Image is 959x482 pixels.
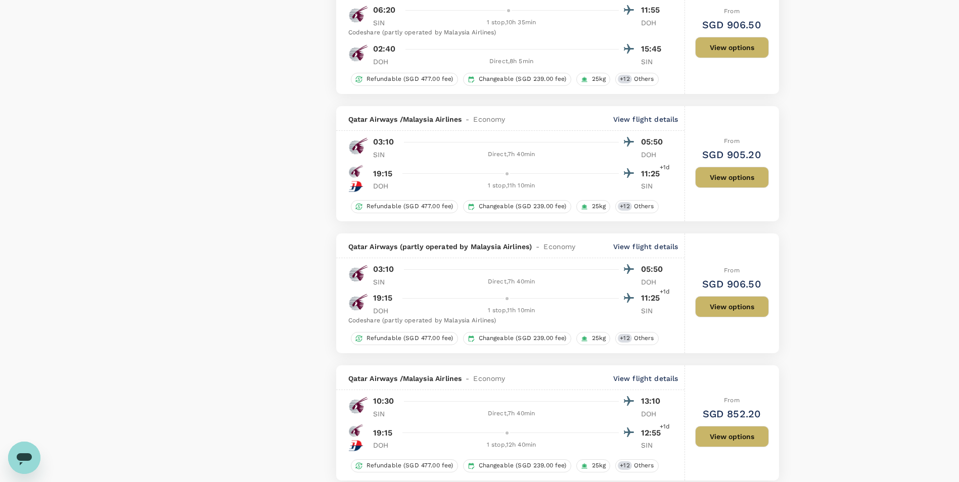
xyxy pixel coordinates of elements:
[641,57,666,67] p: SIN
[348,373,462,383] span: Qatar Airways / Malaysia Airlines
[641,136,666,148] p: 05:50
[660,163,670,173] span: +1d
[373,292,393,304] p: 19:15
[373,18,398,28] p: SIN
[348,164,363,179] img: QR
[373,263,394,275] p: 03:10
[404,306,619,316] div: 1 stop , 11h 10min
[613,242,678,252] p: View flight details
[702,276,761,292] h6: SGD 906.50
[588,461,610,470] span: 25kg
[615,200,658,213] div: +12Others
[473,373,505,383] span: Economy
[724,8,740,15] span: From
[362,75,458,83] span: Refundable (SGD 477.00 fee)
[618,334,631,343] span: + 12
[463,459,571,472] div: Changeable (SGD 239.00 fee)
[576,73,611,86] div: 25kg
[404,150,619,160] div: Direct , 7h 40min
[543,242,575,252] span: Economy
[641,168,666,180] p: 11:25
[404,181,619,191] div: 1 stop , 11h 10min
[532,242,543,252] span: -
[641,427,666,439] p: 12:55
[404,277,619,287] div: Direct , 7h 40min
[373,409,398,419] p: SIN
[348,43,369,63] img: QR
[695,167,769,188] button: View options
[660,287,670,297] span: +1d
[475,202,571,211] span: Changeable (SGD 239.00 fee)
[362,334,458,343] span: Refundable (SGD 477.00 fee)
[724,397,740,404] span: From
[615,459,658,472] div: +12Others
[641,263,666,275] p: 05:50
[348,242,532,252] span: Qatar Airways (partly operated by Malaysia Airlines)
[8,442,40,474] iframe: Button to launch messaging window
[351,73,458,86] div: Refundable (SGD 477.00 fee)
[348,263,369,283] img: QR
[373,277,398,287] p: SIN
[373,181,398,191] p: DOH
[463,200,571,213] div: Changeable (SGD 239.00 fee)
[641,292,666,304] p: 11:25
[348,28,666,38] div: Codeshare (partly operated by Malaysia Airlines)
[348,438,363,453] img: MH
[475,75,571,83] span: Changeable (SGD 239.00 fee)
[348,316,666,326] div: Codeshare (partly operated by Malaysia Airlines)
[695,426,769,447] button: View options
[473,114,505,124] span: Economy
[695,37,769,58] button: View options
[641,181,666,191] p: SIN
[373,136,394,148] p: 03:10
[630,75,658,83] span: Others
[373,57,398,67] p: DOH
[373,395,394,407] p: 10:30
[404,409,619,419] div: Direct , 7h 40min
[613,114,678,124] p: View flight details
[373,440,398,450] p: DOH
[588,75,610,83] span: 25kg
[475,334,571,343] span: Changeable (SGD 239.00 fee)
[630,202,658,211] span: Others
[373,427,393,439] p: 19:15
[462,373,473,383] span: -
[475,461,571,470] span: Changeable (SGD 239.00 fee)
[348,136,369,156] img: QR
[703,406,761,422] h6: SGD 852.20
[351,200,458,213] div: Refundable (SGD 477.00 fee)
[641,43,666,55] p: 15:45
[618,461,631,470] span: + 12
[348,4,369,24] img: QR
[724,267,740,274] span: From
[641,409,666,419] p: DOH
[641,18,666,28] p: DOH
[348,179,363,194] img: MH
[702,17,761,33] h6: SGD 906.50
[695,296,769,317] button: View options
[641,150,666,160] p: DOH
[373,168,393,180] p: 19:15
[613,373,678,383] p: View flight details
[404,57,619,67] div: Direct , 8h 5min
[373,150,398,160] p: SIN
[615,73,658,86] div: +12Others
[618,202,631,211] span: + 12
[348,114,462,124] span: Qatar Airways / Malaysia Airlines
[576,332,611,345] div: 25kg
[641,440,666,450] p: SIN
[373,43,396,55] p: 02:40
[404,440,619,450] div: 1 stop , 12h 40min
[463,73,571,86] div: Changeable (SGD 239.00 fee)
[463,332,571,345] div: Changeable (SGD 239.00 fee)
[630,334,658,343] span: Others
[618,75,631,83] span: + 12
[724,137,740,144] span: From
[641,306,666,316] p: SIN
[404,18,619,28] div: 1 stop , 10h 35min
[362,202,458,211] span: Refundable (SGD 477.00 fee)
[348,423,363,438] img: QR
[462,114,473,124] span: -
[351,332,458,345] div: Refundable (SGD 477.00 fee)
[362,461,458,470] span: Refundable (SGD 477.00 fee)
